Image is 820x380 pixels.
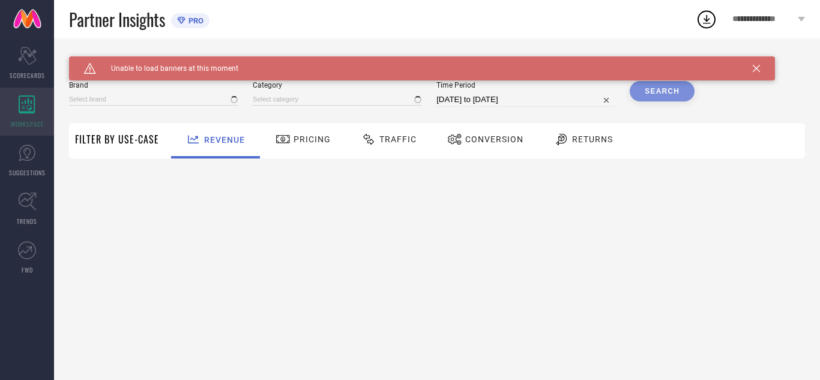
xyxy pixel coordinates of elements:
span: Revenue [204,135,245,145]
span: Conversion [465,134,523,144]
span: Filter By Use-Case [75,132,159,146]
span: Unable to load banners at this moment [96,64,238,73]
input: Select category [253,93,421,106]
span: SCORECARDS [10,71,45,80]
span: TRENDS [17,217,37,226]
span: FWD [22,265,33,274]
span: Category [253,81,421,89]
div: Open download list [696,8,717,30]
input: Select time period [436,92,615,107]
span: Returns [572,134,613,144]
span: Traffic [379,134,417,144]
span: SUGGESTIONS [9,168,46,177]
span: PRO [185,16,203,25]
span: Brand [69,81,238,89]
span: Partner Insights [69,7,165,32]
span: SYSTEM WORKSPACE [69,56,152,66]
input: Select brand [69,93,238,106]
span: Time Period [436,81,615,89]
span: WORKSPACE [11,119,44,128]
span: Pricing [294,134,331,144]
